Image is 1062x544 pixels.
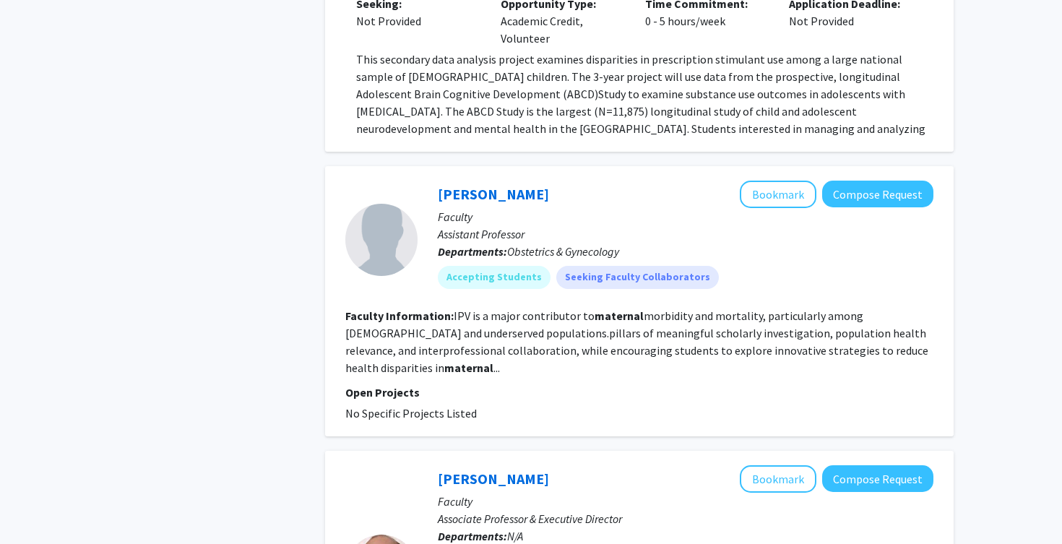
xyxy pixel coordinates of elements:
span: No Specific Projects Listed [345,406,477,420]
div: Not Provided [356,12,479,30]
button: Compose Request to Dennis Hand [822,465,933,492]
mat-chip: Seeking Faculty Collaborators [556,266,719,289]
p: Faculty [438,493,933,510]
b: Faculty Information: [345,308,454,323]
b: maternal [595,308,644,323]
button: Compose Request to Fan Lee [822,181,933,207]
p: Assistant Professor [438,225,933,243]
a: [PERSON_NAME] [438,470,549,488]
a: [PERSON_NAME] [438,185,549,203]
p: Associate Professor & Executive Director [438,510,933,527]
b: Departments: [438,244,507,259]
b: Departments: [438,529,507,543]
span: Obstetrics & Gynecology [507,244,619,259]
p: This secondary data analysis project examines disparities in prescription stimulant use among a l... [356,51,933,155]
p: Faculty [438,208,933,225]
fg-read-more: IPV is a major contributor to morbidity and mortality, particularly among [DEMOGRAPHIC_DATA] and ... [345,308,928,375]
button: Add Dennis Hand to Bookmarks [740,465,816,493]
p: Open Projects [345,384,933,401]
span: N/A [507,529,523,543]
iframe: Chat [11,479,61,533]
button: Add Fan Lee to Bookmarks [740,181,816,208]
mat-chip: Accepting Students [438,266,551,289]
b: maternal [444,360,493,375]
